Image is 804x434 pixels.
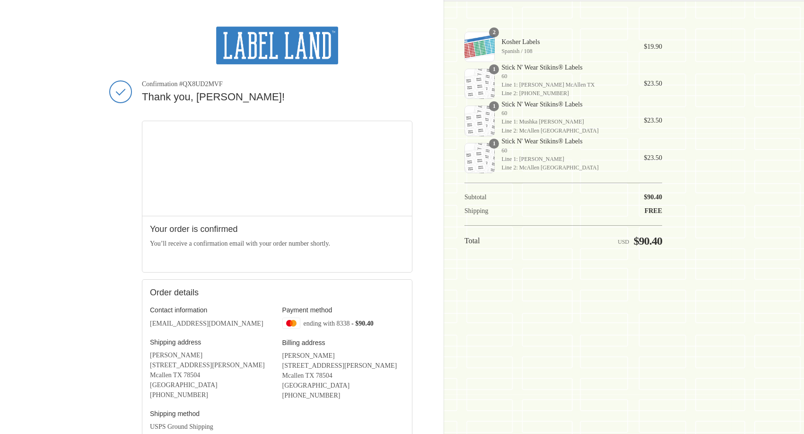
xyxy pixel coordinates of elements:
h2: Thank you, [PERSON_NAME]! [142,90,412,104]
span: Line 1: Mushka [PERSON_NAME] [501,117,630,126]
span: Line 2: [PHONE_NUMBER] [501,89,630,97]
h3: Shipping method [150,409,272,418]
span: 1 [489,101,499,111]
h2: Order details [150,287,277,298]
span: 60 [501,146,630,155]
img: Stick N' Wear Stikins® Labels - 60 [464,143,495,173]
span: ending with 8338 [304,319,350,327]
h3: Shipping address [150,338,272,346]
h3: Payment method [282,306,405,314]
img: Label Land [216,27,338,64]
bdo: [EMAIL_ADDRESS][DOMAIN_NAME] [150,320,263,327]
span: Line 2: McAllen [GEOGRAPHIC_DATA] [501,163,630,172]
th: Subtotal [464,193,525,202]
span: 1 [489,64,499,74]
span: Kosher Labels [501,38,630,46]
span: Line 1: [PERSON_NAME] [501,155,630,163]
span: Line 2: McAllen [GEOGRAPHIC_DATA] [501,126,630,135]
span: $23.50 [644,154,663,161]
span: 2 [489,27,499,37]
span: Line 1: [PERSON_NAME] McAllen TX [501,80,630,89]
h2: Your order is confirmed [150,224,404,235]
span: $19.90 [644,43,663,50]
div: Google map displaying pin point of shipping address: Mcallen, Texas [142,121,412,216]
span: $23.50 [644,117,663,124]
iframe: Google map displaying pin point of shipping address: Mcallen, Texas [142,121,412,216]
span: 60 [501,109,630,117]
span: Spanish / 108 [501,47,630,55]
address: [PERSON_NAME] [STREET_ADDRESS][PERSON_NAME] Mcallen TX 78504 [GEOGRAPHIC_DATA] ‎[PHONE_NUMBER] [150,350,272,400]
span: Shipping [464,207,489,214]
span: Stick N' Wear Stikins® Labels [501,137,630,146]
address: [PERSON_NAME] [STREET_ADDRESS][PERSON_NAME] Mcallen TX 78504 [GEOGRAPHIC_DATA] ‎[PHONE_NUMBER] [282,351,405,400]
h3: Billing address [282,338,405,347]
img: Kosher Labels - Spanish / 108 [464,32,495,62]
span: 1 [489,139,499,149]
span: Stick N' Wear Stikins® Labels [501,100,630,109]
span: $90.40 [644,194,663,201]
span: Stick N' Wear Stikins® Labels [501,63,630,72]
span: $23.50 [644,80,663,87]
p: You’ll receive a confirmation email with your order number shortly. [150,239,404,248]
span: Confirmation #QX8UD2MVF [142,80,412,89]
span: Total [464,237,480,245]
img: Stick N' Wear Stikins® Labels - 60 [464,106,495,136]
h3: Contact information [150,306,272,314]
span: 60 [501,72,630,80]
img: Stick N' Wear Stikins® Labels - 60 [464,69,495,99]
span: $90.40 [634,235,662,247]
p: USPS Ground Shipping [150,422,272,432]
span: USD [618,239,629,245]
span: - $90.40 [351,319,374,327]
span: Free [645,207,662,214]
